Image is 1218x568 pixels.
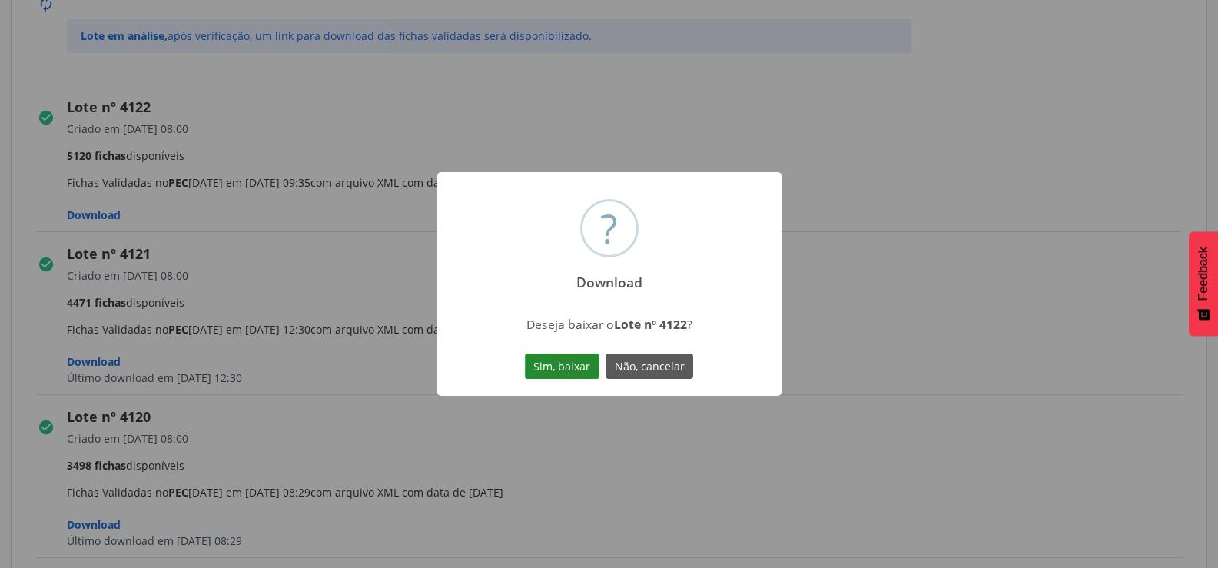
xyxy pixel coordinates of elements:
h2: Download [563,264,655,291]
button: Sim, baixar [525,354,599,380]
button: Não, cancelar [606,354,693,380]
button: Feedback - Mostrar pesquisa [1189,231,1218,336]
span: Feedback [1196,247,1210,301]
div: Deseja baixar o ? [473,316,745,333]
strong: Lote nº 4122 [614,316,687,333]
div: ? [600,201,618,255]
